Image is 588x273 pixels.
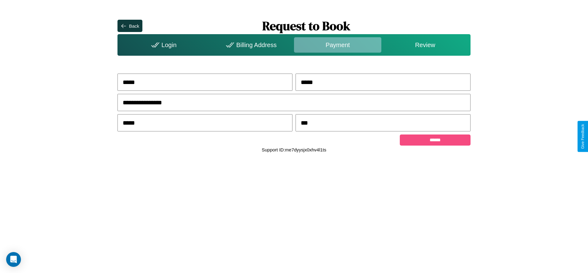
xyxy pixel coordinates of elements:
button: Back [117,20,142,32]
div: Give Feedback [581,124,585,149]
div: Open Intercom Messenger [6,252,21,267]
div: Billing Address [207,37,294,53]
div: Login [119,37,206,53]
div: Back [129,23,139,29]
p: Support ID: me7dyysjx0xhv4l1ts [262,146,326,154]
h1: Request to Book [142,18,471,34]
div: Payment [294,37,381,53]
div: Review [381,37,469,53]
